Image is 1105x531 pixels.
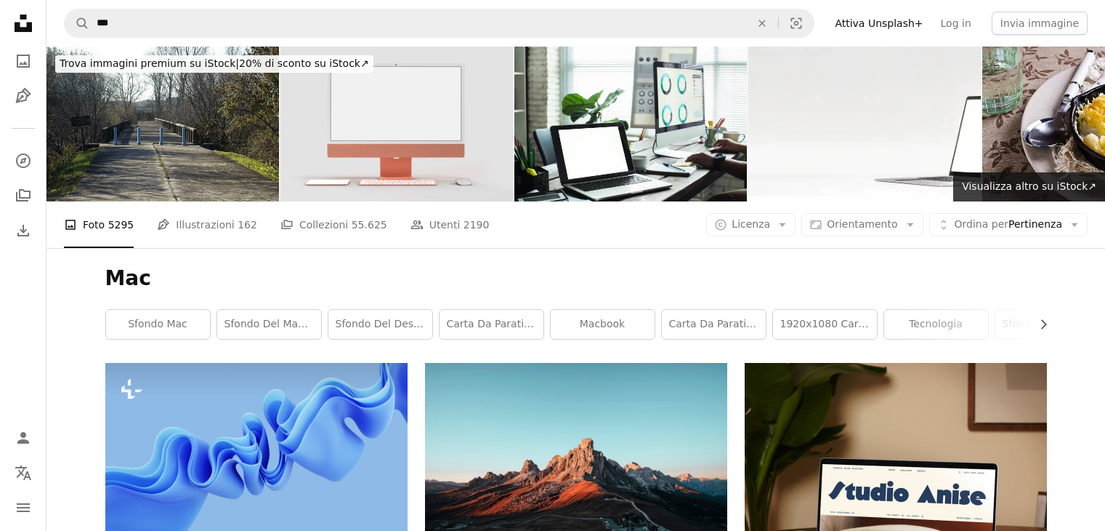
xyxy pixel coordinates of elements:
a: 1920x1080 carta da parati [773,310,877,339]
span: 2190 [464,217,490,233]
h1: Mac [105,265,1047,292]
img: laptop con schermo vuoto sul tavolo in Office Hipster [514,47,747,201]
div: 20% di sconto su iStock ↗ [55,55,373,73]
span: Licenza [732,218,770,230]
a: sfondi del desktop [995,310,1099,339]
a: formazione rocciosa marrone sotto il cielo blu [425,457,727,470]
a: carta da parati per computer portatile [662,310,766,339]
span: Orientamento [827,218,897,230]
img: Modello di mockup di Monitora iMac 24 Per il branding di presentazioni, l'identità aziendale, la ... [280,47,513,201]
a: Esplora [9,146,38,175]
a: Accedi / Registrati [9,423,38,452]
a: Collezioni 55.625 [280,201,387,248]
button: Elimina [746,9,778,37]
span: 162 [238,217,257,233]
button: Ricerca visiva [779,9,814,37]
a: tecnologia [884,310,988,339]
a: Cronologia download [9,216,38,245]
button: Orientamento [801,213,923,236]
a: Collezioni [9,181,38,210]
span: 55.625 [352,217,387,233]
a: Sfondo del MacBook [217,310,321,339]
a: sfondo del desktop [328,310,432,339]
button: Licenza [706,213,796,236]
span: Visualizza altro su iStock ↗ [962,180,1096,192]
button: scorri la lista a destra [1030,310,1047,339]
a: Foto [9,47,38,76]
a: Illustrazioni [9,81,38,111]
span: Pertinenza [955,217,1062,232]
a: Render 3D, sfondo blu moderno astratto, macro nastri piegati, carta da parati di moda con strati ... [105,442,408,455]
img: North, South Korea Ponte di non ritorno [46,47,279,201]
button: Menu [9,493,38,522]
span: Trova immagini premium su iStock | [60,57,239,69]
span: Ordina per [955,218,1008,230]
button: Ordina perPertinenza [929,213,1088,236]
button: Invia immagine [992,12,1088,35]
form: Trova visual in tutto il sito [64,9,814,38]
button: Cerca su Unsplash [65,9,89,37]
a: Home — Unsplash [9,9,38,41]
a: carta da parati 8k [440,310,543,339]
a: Visualizza altro su iStock↗ [953,172,1105,201]
button: Lingua [9,458,38,487]
img: Computer portatile con schermo vuoto sul tavolo bianco su sfondo bianco della parete. Moderno moc... [748,47,981,201]
a: Log in [932,12,980,35]
a: macbook [551,310,655,339]
a: Sfondo Mac [106,310,210,339]
a: Illustrazioni 162 [157,201,257,248]
a: Attiva Unsplash+ [826,12,931,35]
a: Trova immagini premium su iStock|20% di sconto su iStock↗ [46,47,382,81]
a: Utenti 2190 [410,201,490,248]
